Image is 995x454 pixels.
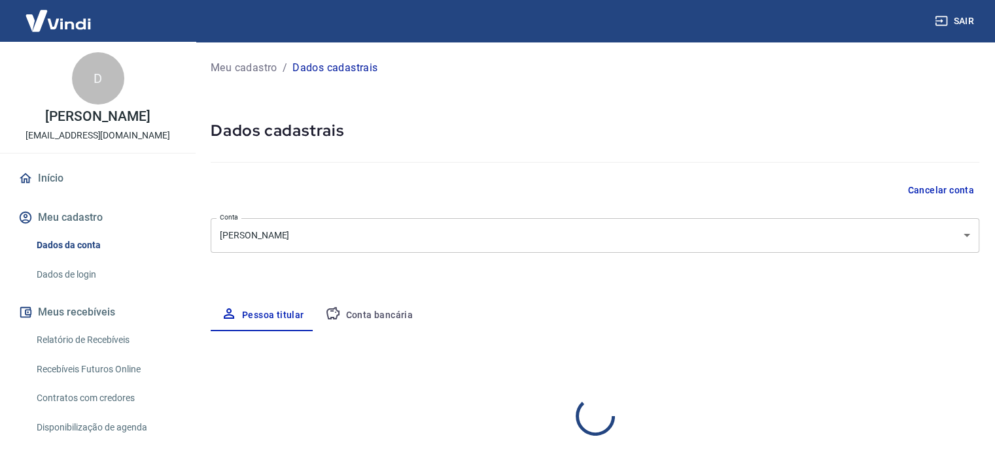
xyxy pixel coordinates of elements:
button: Meu cadastro [16,203,180,232]
div: D [72,52,124,105]
button: Cancelar conta [902,178,979,203]
a: Dados de login [31,261,180,288]
button: Meus recebíveis [16,298,180,327]
img: Vindi [16,1,101,41]
p: [EMAIL_ADDRESS][DOMAIN_NAME] [26,129,170,142]
button: Pessoa titular [211,300,315,331]
a: Recebíveis Futuros Online [31,356,180,383]
p: Dados cadastrais [292,60,377,76]
h5: Dados cadastrais [211,120,979,141]
label: Conta [220,212,238,222]
div: [PERSON_NAME] [211,218,979,253]
a: Relatório de Recebíveis [31,327,180,353]
p: / [283,60,287,76]
button: Conta bancária [315,300,424,331]
button: Sair [932,9,979,33]
a: Início [16,164,180,193]
a: Disponibilização de agenda [31,414,180,441]
a: Dados da conta [31,232,180,259]
a: Contratos com credores [31,385,180,412]
p: [PERSON_NAME] [45,110,150,123]
a: Meu cadastro [211,60,277,76]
